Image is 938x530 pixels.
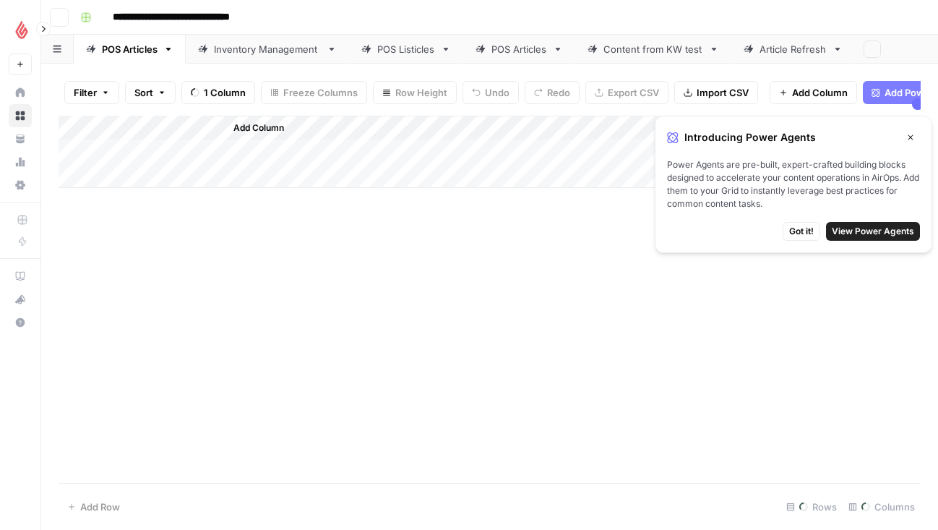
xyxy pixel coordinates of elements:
[64,81,119,104] button: Filter
[261,81,367,104] button: Freeze Columns
[491,42,547,56] div: POS Articles
[214,42,321,56] div: Inventory Management
[789,225,814,238] span: Got it!
[674,81,758,104] button: Import CSV
[603,42,703,56] div: Content from KW test
[575,35,731,64] a: Content from KW test
[9,288,31,310] div: What's new?
[9,288,32,311] button: What's new?
[233,121,284,134] span: Add Column
[102,42,158,56] div: POS Articles
[770,81,857,104] button: Add Column
[134,85,153,100] span: Sort
[9,150,32,174] a: Usage
[349,35,463,64] a: POS Listicles
[9,12,32,48] button: Workspace: Lightspeed
[547,85,570,100] span: Redo
[731,35,855,64] a: Article Refresh
[74,85,97,100] span: Filter
[667,128,920,147] div: Introducing Power Agents
[373,81,457,104] button: Row Height
[74,35,186,64] a: POS Articles
[9,265,32,288] a: AirOps Academy
[463,35,575,64] a: POS Articles
[783,222,820,241] button: Got it!
[780,495,843,518] div: Rows
[9,127,32,150] a: Your Data
[585,81,668,104] button: Export CSV
[485,85,509,100] span: Undo
[667,158,920,210] span: Power Agents are pre-built, expert-crafted building blocks designed to accelerate your content op...
[186,35,349,64] a: Inventory Management
[9,311,32,334] button: Help + Support
[608,85,659,100] span: Export CSV
[462,81,519,104] button: Undo
[832,225,914,238] span: View Power Agents
[9,104,32,127] a: Browse
[760,42,827,56] div: Article Refresh
[377,42,435,56] div: POS Listicles
[59,495,129,518] button: Add Row
[525,81,580,104] button: Redo
[9,81,32,104] a: Home
[826,222,920,241] button: View Power Agents
[125,81,176,104] button: Sort
[792,85,848,100] span: Add Column
[395,85,447,100] span: Row Height
[283,85,358,100] span: Freeze Columns
[9,17,35,43] img: Lightspeed Logo
[181,81,255,104] button: 1 Column
[80,500,120,514] span: Add Row
[9,174,32,197] a: Settings
[215,119,290,137] button: Add Column
[204,85,246,100] span: 1 Column
[843,495,921,518] div: Columns
[697,85,749,100] span: Import CSV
